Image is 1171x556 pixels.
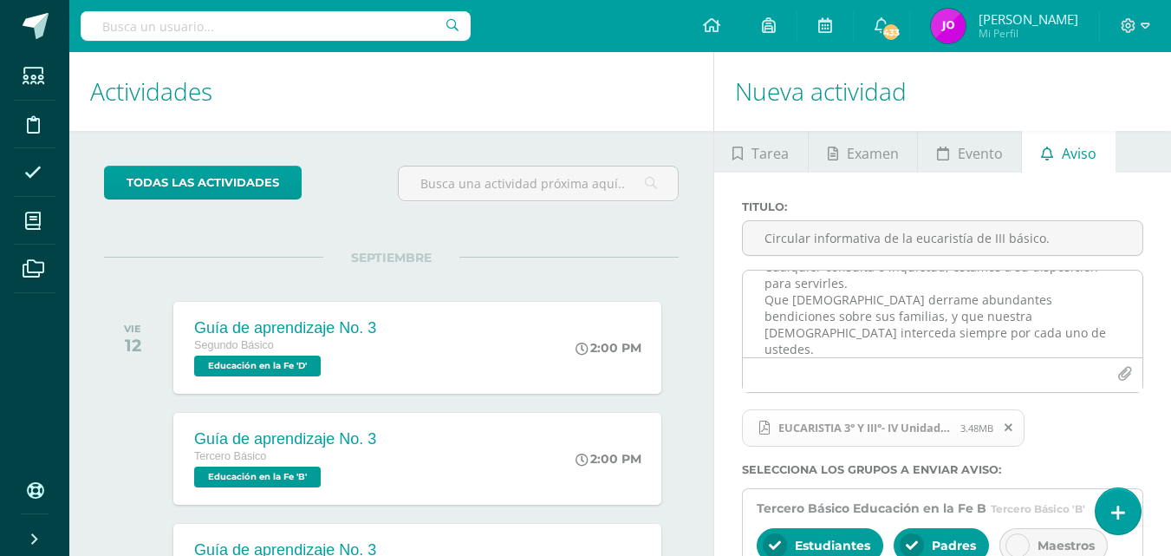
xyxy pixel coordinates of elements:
[124,335,141,356] div: 12
[81,11,471,41] input: Busca un usuario...
[576,340,641,356] div: 2:00 PM
[90,52,693,131] h1: Actividades
[194,339,274,351] span: Segundo Básico
[751,133,789,174] span: Tarea
[882,23,901,42] span: 433
[399,167,677,200] input: Busca una actividad próxima aquí...
[1062,133,1096,174] span: Aviso
[994,418,1024,437] span: Remover archivo
[979,10,1078,28] span: [PERSON_NAME]
[194,450,266,462] span: Tercero Básico
[735,52,1150,131] h1: Nueva actividad
[194,430,376,448] div: Guía de aprendizaje No. 3
[795,538,870,553] span: Estudiantes
[742,200,1143,213] label: Titulo :
[714,131,808,173] a: Tarea
[770,421,960,435] span: EUCARISTIA 3° Y III°- IV Unidad 2025.docx (1).pdf
[979,26,1078,41] span: Mi Perfil
[932,538,976,553] span: Padres
[742,463,1143,476] label: Selecciona los grupos a enviar aviso :
[576,451,641,467] div: 2:00 PM
[194,467,321,487] span: Educación en la Fe 'B'
[809,131,917,173] a: Examen
[931,9,966,43] img: 348d307377bbb1ab8432acbc23fb6534.png
[124,323,141,335] div: VIE
[1038,538,1095,553] span: Maestros
[743,271,1142,357] textarea: Estimados padres de familia: Les comparto la siguiente circular. Cualquier consulta o inquietud, ...
[757,500,986,516] span: Tercero Básico Educación en la Fe B
[1022,131,1115,173] a: Aviso
[194,356,321,376] span: Educación en la Fe 'D'
[194,319,376,337] div: Guía de aprendizaje No. 3
[323,250,459,265] span: SEPTIEMBRE
[991,502,1085,515] span: Tercero Básico 'B'
[743,221,1142,255] input: Titulo
[847,133,899,174] span: Examen
[918,131,1021,173] a: Evento
[104,166,302,200] a: todas las Actividades
[958,133,1003,174] span: Evento
[742,409,1025,448] span: EUCARISTIA 3° Y III°- IV Unidad 2025.docx (1).pdf
[960,422,993,435] span: 3.48MB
